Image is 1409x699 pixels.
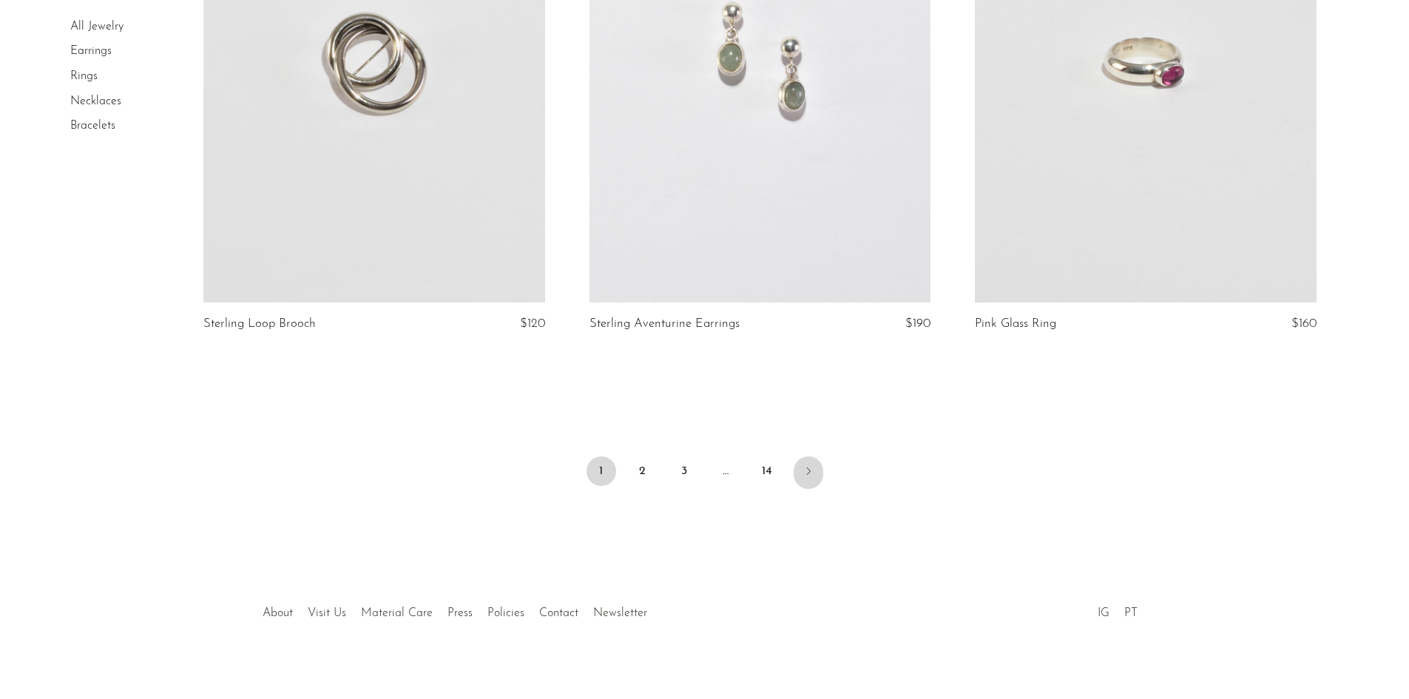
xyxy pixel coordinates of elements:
[308,607,346,619] a: Visit Us
[539,607,578,619] a: Contact
[752,456,782,486] a: 14
[1098,607,1109,619] a: IG
[70,21,124,33] a: All Jewelry
[1090,595,1145,624] ul: Social Medias
[70,120,115,132] a: Bracelets
[589,317,740,331] a: Sterling Aventurine Earrings
[203,317,316,331] a: Sterling Loop Brooch
[487,607,524,619] a: Policies
[255,595,655,624] ul: Quick links
[520,317,545,330] span: $120
[70,70,98,82] a: Rings
[905,317,930,330] span: $190
[711,456,740,486] span: …
[1124,607,1138,619] a: PT
[975,317,1056,331] a: Pink Glass Ring
[587,456,616,486] span: 1
[669,456,699,486] a: 3
[263,607,293,619] a: About
[70,46,112,58] a: Earrings
[361,607,433,619] a: Material Care
[70,95,121,107] a: Necklaces
[794,456,823,489] a: Next
[447,607,473,619] a: Press
[628,456,658,486] a: 2
[1291,317,1317,330] span: $160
